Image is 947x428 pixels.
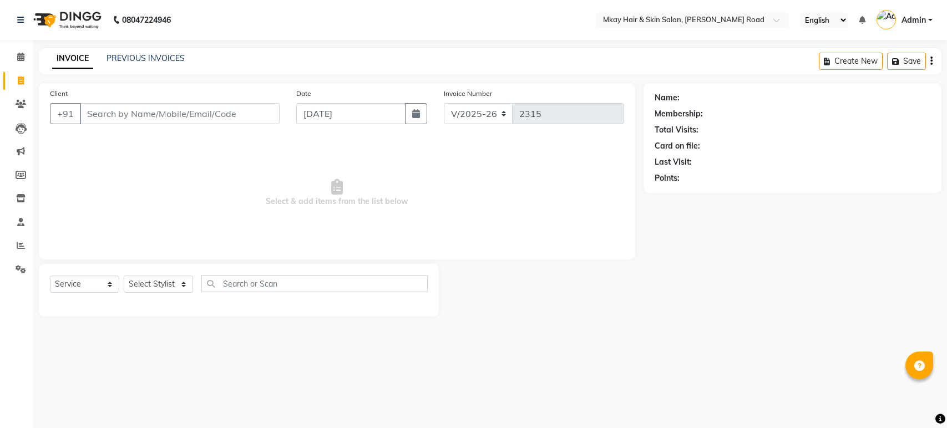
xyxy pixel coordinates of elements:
[900,384,936,417] iframe: chat widget
[50,103,81,124] button: +91
[819,53,883,70] button: Create New
[877,10,896,29] img: Admin
[296,89,311,99] label: Date
[655,124,698,136] div: Total Visits:
[50,89,68,99] label: Client
[655,172,680,184] div: Points:
[902,14,926,26] span: Admin
[655,156,692,168] div: Last Visit:
[80,103,280,124] input: Search by Name/Mobile/Email/Code
[444,89,492,99] label: Invoice Number
[52,49,93,69] a: INVOICE
[887,53,926,70] button: Save
[122,4,171,35] b: 08047224946
[201,275,428,292] input: Search or Scan
[28,4,104,35] img: logo
[50,137,624,248] span: Select & add items from the list below
[655,92,680,104] div: Name:
[655,108,703,120] div: Membership:
[655,140,700,152] div: Card on file:
[107,53,185,63] a: PREVIOUS INVOICES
